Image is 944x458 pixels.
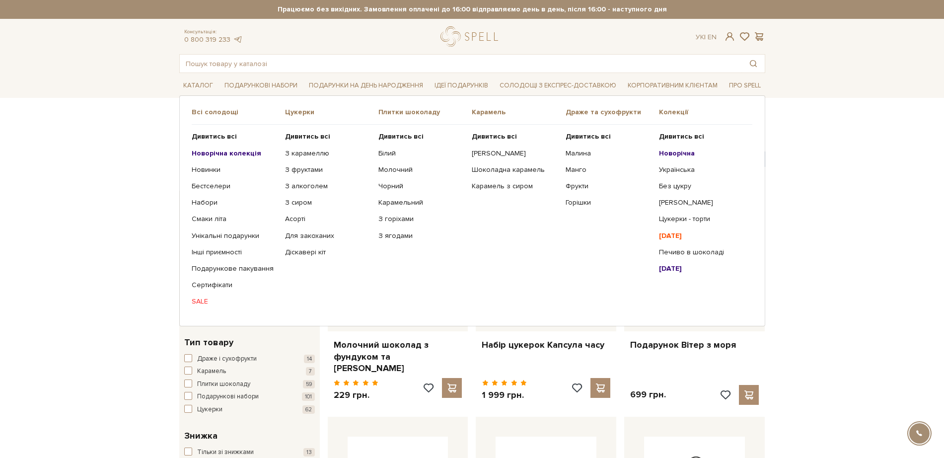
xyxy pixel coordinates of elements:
[285,108,378,117] span: Цукерки
[659,248,745,257] a: Печиво в шоколаді
[192,198,278,207] a: Набори
[306,367,315,376] span: 7
[566,165,652,174] a: Манго
[197,405,222,415] span: Цукерки
[192,231,278,240] a: Унікальні подарунки
[496,77,620,94] a: Солодощі з експрес-доставкою
[184,35,230,44] a: 0 800 319 233
[192,149,261,157] b: Новорічна колекція
[624,78,722,93] a: Корпоративним клієнтам
[184,380,315,389] button: Плитки шоколаду 59
[659,132,704,141] b: Дивитись всі
[659,231,682,240] b: [DATE]
[566,182,652,191] a: Фрукти
[334,339,462,374] a: Молочний шоколад з фундуком та [PERSON_NAME]
[659,182,745,191] a: Без цукру
[220,78,301,93] a: Подарункові набори
[659,149,745,158] a: Новорічна
[304,355,315,363] span: 14
[302,405,315,414] span: 62
[197,448,254,458] span: Тільки зі знижками
[659,149,695,157] b: Новорічна
[192,248,278,257] a: Інші приємності
[704,33,706,41] span: |
[302,392,315,401] span: 101
[303,380,315,388] span: 59
[725,78,765,93] a: Про Spell
[566,149,652,158] a: Малина
[192,149,278,158] a: Новорічна колекція
[192,281,278,290] a: Сертифікати
[192,264,278,273] a: Подарункове пакування
[659,198,745,207] a: [PERSON_NAME]
[285,182,371,191] a: З алкоголем
[197,354,257,364] span: Драже і сухофрукти
[472,132,517,141] b: Дивитись всі
[285,215,371,224] a: Асорті
[184,429,218,443] span: Знижка
[659,132,745,141] a: Дивитись всі
[180,55,742,73] input: Пошук товару у каталозі
[630,389,666,400] p: 699 грн.
[378,108,472,117] span: Плитки шоколаду
[378,231,464,240] a: З ягодами
[179,78,217,93] a: Каталог
[184,405,315,415] button: Цукерки 62
[472,182,558,191] a: Карамель з сиром
[630,339,759,351] a: Подарунок Вітер з моря
[285,132,371,141] a: Дивитись всі
[482,339,610,351] a: Набір цукерок Капсула часу
[192,297,278,306] a: SALE
[659,264,682,273] b: [DATE]
[440,26,503,47] a: logo
[184,392,315,402] button: Подарункові набори 101
[285,248,371,257] a: Діскавері кіт
[192,215,278,224] a: Смаки літа
[659,264,745,273] a: [DATE]
[696,33,717,42] div: Ук
[192,132,237,141] b: Дивитись всі
[285,198,371,207] a: З сиром
[197,367,226,377] span: Карамель
[285,165,371,174] a: З фруктами
[192,108,285,117] span: Всі солодощі
[192,132,278,141] a: Дивитись всі
[285,132,330,141] b: Дивитись всі
[659,108,752,117] span: Колекції
[378,132,424,141] b: Дивитись всі
[305,78,427,93] a: Подарунки на День народження
[472,132,558,141] a: Дивитись всі
[192,165,278,174] a: Новинки
[303,448,315,457] span: 13
[378,149,464,158] a: Білий
[179,5,765,14] strong: Працюємо без вихідних. Замовлення оплачені до 16:00 відправляємо день в день, після 16:00 - насту...
[378,182,464,191] a: Чорний
[184,354,315,364] button: Драже і сухофрукти 14
[472,165,558,174] a: Шоколадна карамель
[566,132,611,141] b: Дивитись всі
[659,165,745,174] a: Українська
[334,389,379,401] p: 229 грн.
[566,198,652,207] a: Горішки
[482,389,527,401] p: 1 999 грн.
[184,367,315,377] button: Карамель 7
[431,78,492,93] a: Ідеї подарунків
[708,33,717,41] a: En
[659,231,745,240] a: [DATE]
[566,132,652,141] a: Дивитись всі
[233,35,243,44] a: telegram
[285,231,371,240] a: Для закоханих
[472,108,565,117] span: Карамель
[184,448,315,458] button: Тільки зі знижками 13
[197,392,259,402] span: Подарункові набори
[184,336,233,349] span: Тип товару
[179,95,765,326] div: Каталог
[378,132,464,141] a: Дивитись всі
[378,215,464,224] a: З горіхами
[184,29,243,35] span: Консультація:
[742,55,765,73] button: Пошук товару у каталозі
[192,182,278,191] a: Бестселери
[378,165,464,174] a: Молочний
[285,149,371,158] a: З карамеллю
[378,198,464,207] a: Карамельний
